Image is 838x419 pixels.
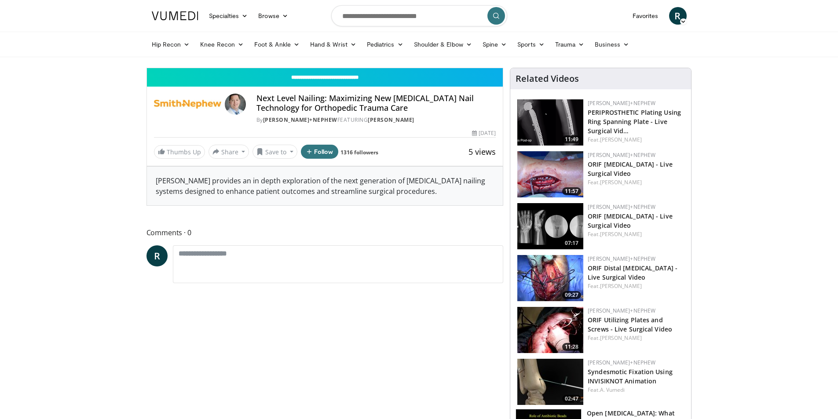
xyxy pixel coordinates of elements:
a: [PERSON_NAME] [368,116,414,124]
span: 11:57 [562,187,581,195]
a: Business [589,36,634,53]
a: 11:28 [517,307,583,353]
a: Hand & Wrist [305,36,362,53]
a: ORIF Distal [MEDICAL_DATA] - Live Surgical Video [588,264,677,281]
div: Feat. [588,282,684,290]
a: Favorites [627,7,664,25]
a: [PERSON_NAME] [600,136,642,143]
a: [PERSON_NAME]+Nephew [588,255,655,262]
div: [PERSON_NAME] provides an in depth exploration of the next generation of [MEDICAL_DATA] nailing s... [147,167,503,205]
a: [PERSON_NAME] [600,179,642,186]
img: 76b75a36-ddff-438c-9767-c71797b4fefb.png.150x105_q85_crop-smart_upscale.png [517,203,583,249]
a: 07:17 [517,203,583,249]
div: Feat. [588,136,684,144]
img: 0894b3a2-b95c-4996-9ca1-01f3d1055ee3.150x105_q85_crop-smart_upscale.jpg [517,255,583,301]
img: Smith+Nephew [154,94,221,115]
button: Follow [301,145,339,159]
a: [PERSON_NAME] [600,282,642,290]
input: Search topics, interventions [331,5,507,26]
a: Foot & Ankle [249,36,305,53]
img: Avatar [225,94,246,115]
a: R [146,245,168,266]
a: Sports [512,36,550,53]
img: 6b510779-0901-41e0-85db-56c4c51363a4.150x105_q85_crop-smart_upscale.jpg [517,307,583,353]
span: 02:47 [562,395,581,403]
a: Hip Recon [146,36,195,53]
a: [PERSON_NAME]+Nephew [588,203,655,211]
div: Feat. [588,386,684,394]
a: ORIF [MEDICAL_DATA] - Live Surgical Video [588,212,673,230]
span: 5 views [468,146,496,157]
a: ORIF [MEDICAL_DATA] - Live Surgical Video [588,160,673,178]
a: 1316 followers [340,149,378,156]
a: PERIPROSTHETIC Plating Using Ring Spanning Plate - Live Surgical Vid… [588,108,681,135]
a: [PERSON_NAME] [600,334,642,342]
a: 11:57 [517,151,583,197]
a: Syndesmotic Fixation Using INVISIKNOT Animation [588,368,673,385]
a: Thumbs Up [154,145,205,159]
div: Feat. [588,334,684,342]
span: 07:17 [562,239,581,247]
img: VuMedi Logo [152,11,198,20]
a: Trauma [550,36,590,53]
div: By FEATURING [256,116,496,124]
h4: Next Level Nailing: Maximizing New [MEDICAL_DATA] Nail Technology for Orthopedic Trauma Care [256,94,496,113]
a: 02:47 [517,359,583,405]
a: [PERSON_NAME]+Nephew [588,307,655,314]
a: [PERSON_NAME] [600,230,642,238]
span: 11:28 [562,343,581,351]
span: Comments 0 [146,227,504,238]
h4: Related Videos [516,73,579,84]
button: Share [209,145,249,159]
a: [PERSON_NAME]+Nephew [588,359,655,366]
a: 09:27 [517,255,583,301]
a: Specialties [204,7,253,25]
div: [DATE] [472,129,496,137]
a: Knee Recon [195,36,249,53]
a: [PERSON_NAME]+Nephew [588,151,655,159]
img: 1b697d3a-928d-4a38-851f-df0147e85411.png.150x105_q85_crop-smart_upscale.png [517,151,583,197]
a: Browse [253,7,293,25]
a: [PERSON_NAME]+Nephew [588,99,655,107]
a: 11:49 [517,99,583,146]
img: 3d0a620d-8172-4743-af9a-70d1794863a1.png.150x105_q85_crop-smart_upscale.png [517,99,583,146]
a: A. Vumedi [600,386,625,393]
img: 64b7fa91-80b7-4528-be14-959c5bcc61d9.150x105_q85_crop-smart_upscale.jpg [517,359,583,405]
span: 11:49 [562,135,581,143]
a: ORIF Utilizing Plates and Screws - Live Surgical Video [588,316,672,333]
a: Shoulder & Elbow [409,36,477,53]
a: Spine [477,36,512,53]
div: Feat. [588,179,684,186]
button: Save to [252,145,297,159]
a: Pediatrics [362,36,409,53]
a: [PERSON_NAME]+Nephew [263,116,337,124]
div: Feat. [588,230,684,238]
span: 09:27 [562,291,581,299]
